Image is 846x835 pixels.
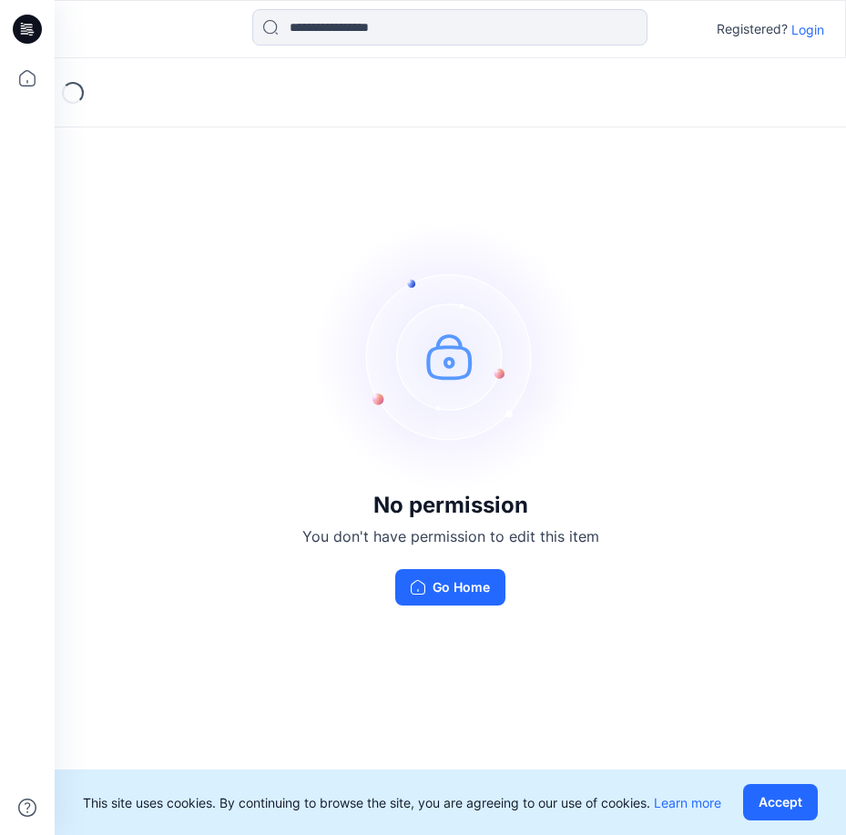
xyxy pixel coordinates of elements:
p: Login [791,20,824,39]
button: Go Home [395,569,505,606]
h3: No permission [302,493,599,518]
img: no-perm.svg [314,219,587,493]
p: You don't have permission to edit this item [302,525,599,547]
button: Accept [743,784,818,820]
p: Registered? [717,18,788,40]
a: Learn more [654,795,721,810]
p: This site uses cookies. By continuing to browse the site, you are agreeing to our use of cookies. [83,793,721,812]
